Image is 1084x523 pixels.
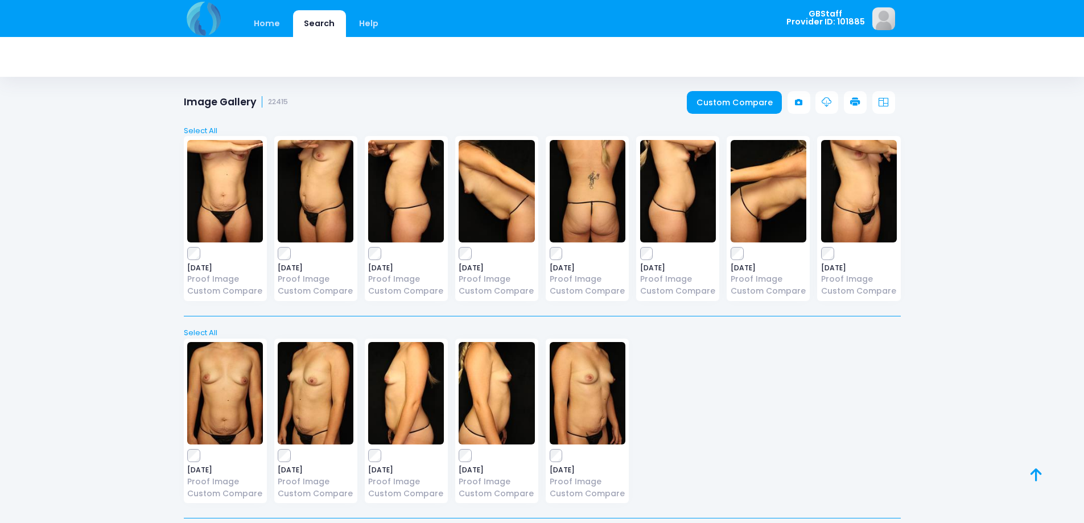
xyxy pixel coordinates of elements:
[459,285,534,297] a: Custom Compare
[187,265,263,271] span: [DATE]
[243,10,291,37] a: Home
[459,273,534,285] a: Proof Image
[368,476,444,488] a: Proof Image
[184,96,288,108] h1: Image Gallery
[731,140,806,242] img: image
[268,98,288,106] small: 22415
[640,265,716,271] span: [DATE]
[187,467,263,473] span: [DATE]
[459,476,534,488] a: Proof Image
[550,467,625,473] span: [DATE]
[187,285,263,297] a: Custom Compare
[786,10,865,26] span: GBStaff Provider ID: 101885
[550,265,625,271] span: [DATE]
[187,488,263,500] a: Custom Compare
[550,488,625,500] a: Custom Compare
[278,488,353,500] a: Custom Compare
[459,140,534,242] img: image
[278,140,353,242] img: image
[348,10,389,37] a: Help
[550,140,625,242] img: image
[821,140,897,242] img: image
[180,125,904,137] a: Select All
[821,265,897,271] span: [DATE]
[550,285,625,297] a: Custom Compare
[278,285,353,297] a: Custom Compare
[872,7,895,30] img: image
[731,265,806,271] span: [DATE]
[687,91,782,114] a: Custom Compare
[821,273,897,285] a: Proof Image
[187,342,263,444] img: image
[459,467,534,473] span: [DATE]
[278,265,353,271] span: [DATE]
[368,285,444,297] a: Custom Compare
[459,488,534,500] a: Custom Compare
[187,476,263,488] a: Proof Image
[187,273,263,285] a: Proof Image
[278,467,353,473] span: [DATE]
[180,327,904,339] a: Select All
[459,342,534,444] img: image
[368,265,444,271] span: [DATE]
[293,10,346,37] a: Search
[550,476,625,488] a: Proof Image
[187,140,263,242] img: image
[278,342,353,444] img: image
[278,273,353,285] a: Proof Image
[550,342,625,444] img: image
[368,342,444,444] img: image
[368,140,444,242] img: image
[640,273,716,285] a: Proof Image
[368,273,444,285] a: Proof Image
[550,273,625,285] a: Proof Image
[821,285,897,297] a: Custom Compare
[368,467,444,473] span: [DATE]
[731,285,806,297] a: Custom Compare
[368,488,444,500] a: Custom Compare
[278,476,353,488] a: Proof Image
[640,285,716,297] a: Custom Compare
[731,273,806,285] a: Proof Image
[640,140,716,242] img: image
[459,265,534,271] span: [DATE]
